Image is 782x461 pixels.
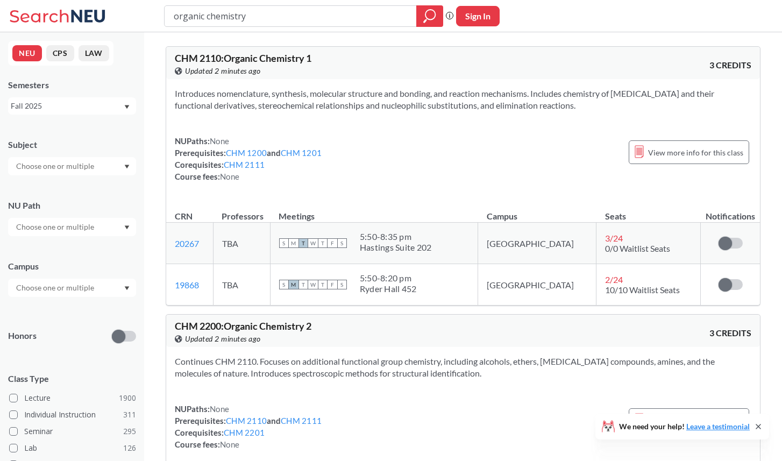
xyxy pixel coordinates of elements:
label: Lab [9,441,136,455]
label: Lecture [9,391,136,405]
input: Choose one or multiple [11,160,101,173]
a: CHM 2111 [224,160,265,169]
span: 295 [123,425,136,437]
div: Dropdown arrow [8,157,136,175]
div: Hastings Suite 202 [360,242,432,253]
div: Campus [8,260,136,272]
div: Ryder Hall 452 [360,283,417,294]
span: None [220,172,239,181]
a: CHM 1201 [281,148,322,158]
span: S [279,280,289,289]
span: S [279,238,289,248]
span: None [210,404,229,414]
div: Dropdown arrow [8,279,136,297]
span: F [328,238,337,248]
button: LAW [79,45,109,61]
span: 1900 [119,392,136,404]
a: CHM 1200 [226,148,267,158]
div: CRN [175,210,193,222]
button: CPS [46,45,74,61]
div: magnifying glass [416,5,443,27]
svg: Dropdown arrow [124,286,130,290]
div: 5:50 - 8:20 pm [360,273,417,283]
svg: magnifying glass [423,9,436,24]
td: TBA [213,223,270,264]
svg: Dropdown arrow [124,225,130,230]
label: Individual Instruction [9,408,136,422]
a: CHM 2111 [281,416,322,425]
svg: Dropdown arrow [124,165,130,169]
a: 19868 [175,280,199,290]
th: Campus [478,200,596,223]
p: Honors [8,330,37,342]
div: 5:50 - 8:35 pm [360,231,432,242]
div: NUPaths: Prerequisites: and Corequisites: Course fees: [175,403,322,450]
span: None [210,136,229,146]
button: NEU [12,45,42,61]
a: CHM 2110 [226,416,267,425]
span: W [308,280,318,289]
section: Continues CHM 2110. Focuses on additional functional group chemistry, including alcohols, ethers,... [175,356,751,379]
span: Updated 2 minutes ago [185,333,261,345]
svg: Dropdown arrow [124,105,130,109]
span: S [337,238,347,248]
th: Meetings [270,200,478,223]
a: Leave a testimonial [686,422,750,431]
span: 3 CREDITS [709,59,751,71]
span: M [289,238,298,248]
td: [GEOGRAPHIC_DATA] [478,223,596,264]
span: 3 CREDITS [709,327,751,339]
td: [GEOGRAPHIC_DATA] [478,264,596,306]
td: TBA [213,264,270,306]
div: NUPaths: Prerequisites: and Corequisites: Course fees: [175,135,322,182]
span: None [220,439,239,449]
span: 2 / 24 [605,274,623,285]
span: 0/0 Waitlist Seats [605,243,670,253]
span: 126 [123,442,136,454]
label: Seminar [9,424,136,438]
div: Subject [8,139,136,151]
span: 3 / 24 [605,233,623,243]
div: Fall 2025 [11,100,123,112]
input: Choose one or multiple [11,281,101,294]
span: W [308,238,318,248]
span: T [298,238,308,248]
span: M [289,280,298,289]
span: 10/10 Waitlist Seats [605,285,680,295]
section: Introduces nomenclature, synthesis, molecular structure and bonding, and reaction mechanisms. Inc... [175,88,751,111]
input: Class, professor, course number, "phrase" [173,7,409,25]
a: 20267 [175,238,199,249]
th: Professors [213,200,270,223]
div: Fall 2025Dropdown arrow [8,97,136,115]
div: Dropdown arrow [8,218,136,236]
span: T [318,280,328,289]
a: CHM 2201 [224,428,265,437]
span: 311 [123,409,136,421]
div: Semesters [8,79,136,91]
span: CHM 2200 : Organic Chemistry 2 [175,320,311,332]
span: Class Type [8,373,136,385]
span: T [318,238,328,248]
button: Sign In [456,6,500,26]
span: S [337,280,347,289]
div: NU Path [8,200,136,211]
span: View more info for this class [648,146,743,159]
span: CHM 2110 : Organic Chemistry 1 [175,52,311,64]
span: T [298,280,308,289]
input: Choose one or multiple [11,221,101,233]
th: Seats [596,200,701,223]
span: F [328,280,337,289]
th: Notifications [701,200,760,223]
span: We need your help! [619,423,750,430]
span: Updated 2 minutes ago [185,65,261,77]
